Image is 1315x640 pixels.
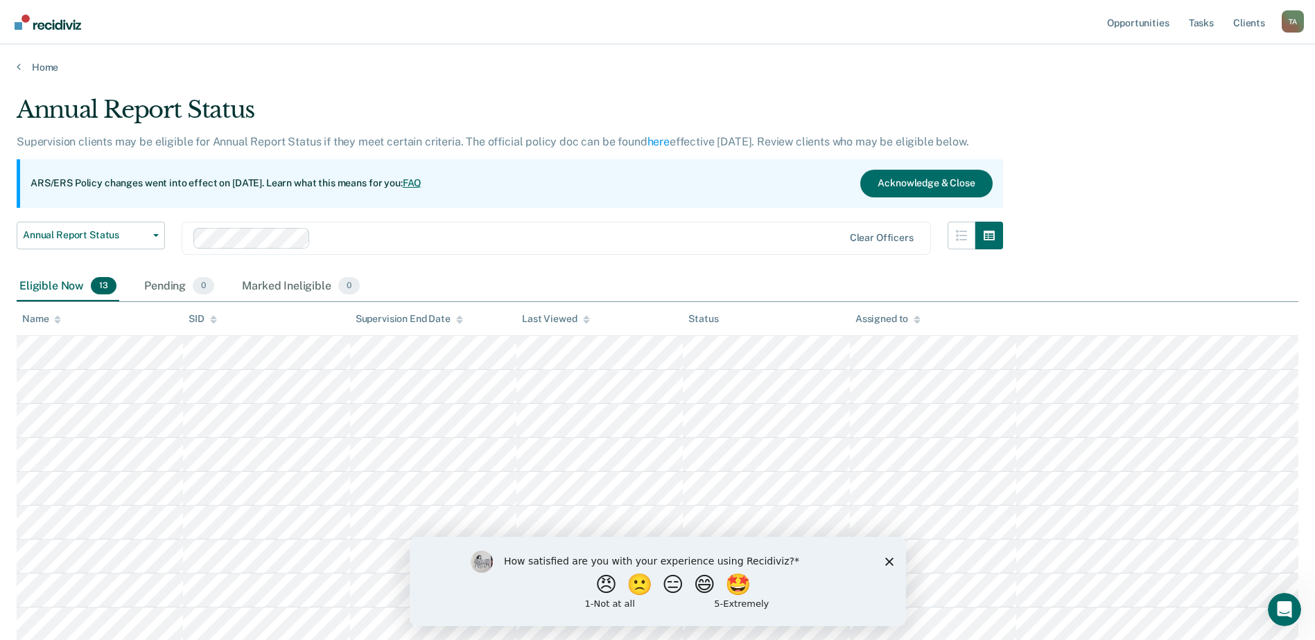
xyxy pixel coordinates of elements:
p: Supervision clients may be eligible for Annual Report Status if they meet certain criteria. The o... [17,135,968,148]
div: Marked Ineligible0 [239,272,363,302]
a: FAQ [403,177,422,188]
button: Annual Report Status [17,222,165,249]
p: ARS/ERS Policy changes went into effect on [DATE]. Learn what this means for you: [31,177,421,190]
div: Annual Report Status [17,96,1003,135]
iframe: Survey by Kim from Recidiviz [410,537,906,626]
div: SID [189,313,217,325]
div: Pending0 [141,272,217,302]
div: Clear officers [850,232,914,244]
span: 0 [338,277,360,295]
div: Name [22,313,61,325]
div: Supervision End Date [356,313,463,325]
img: Recidiviz [15,15,81,30]
a: Home [17,61,1298,73]
span: 0 [193,277,214,295]
div: Assigned to [855,313,921,325]
a: here [647,135,670,148]
iframe: Intercom live chat [1268,593,1301,626]
div: Status [688,313,718,325]
div: Last Viewed [522,313,589,325]
button: Acknowledge & Close [860,170,992,197]
div: T A [1282,10,1304,33]
div: Eligible Now13 [17,272,119,302]
span: Annual Report Status [23,229,148,241]
button: Profile dropdown button [1282,10,1304,33]
span: 13 [91,277,116,295]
